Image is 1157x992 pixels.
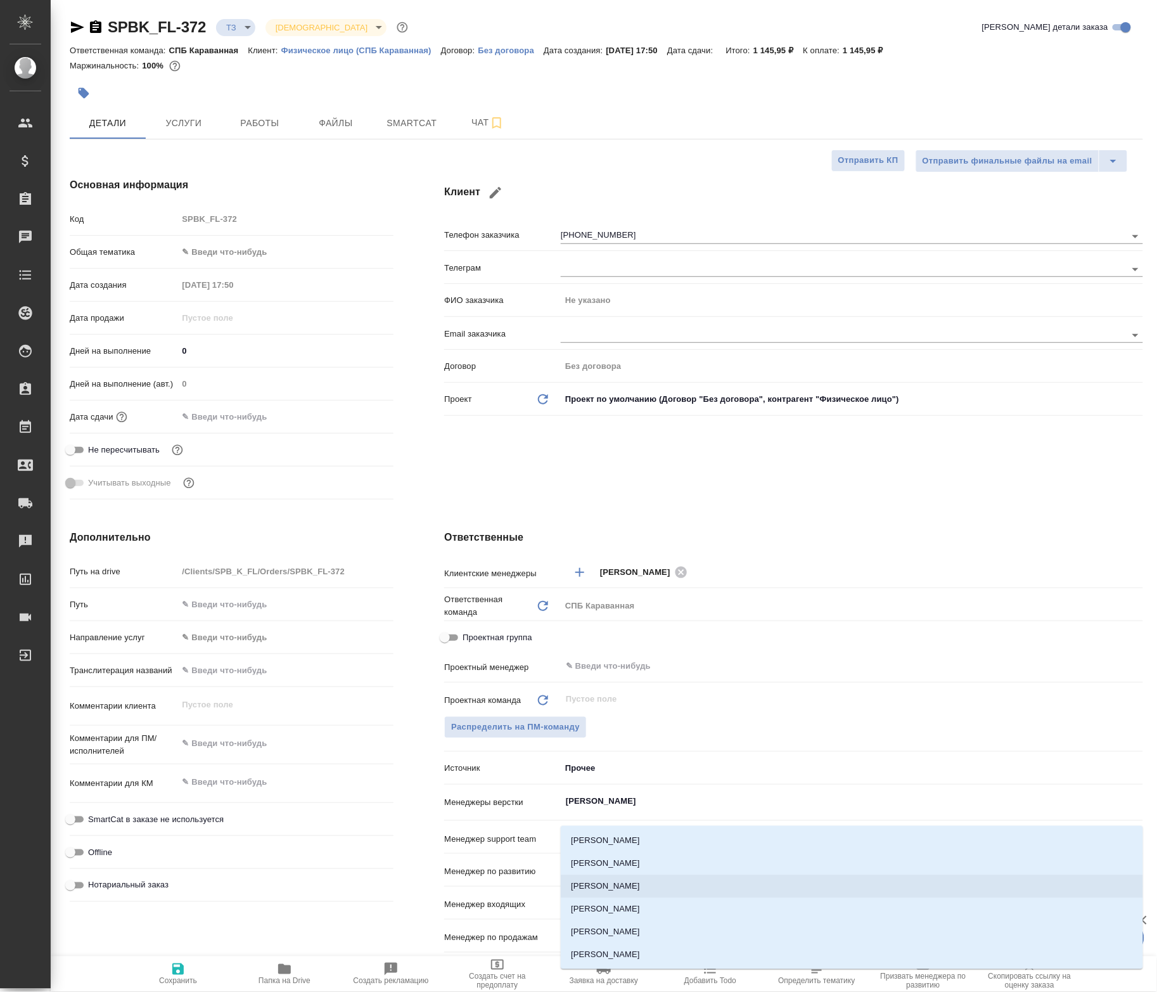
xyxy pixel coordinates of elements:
button: Добавить Todo [657,957,764,992]
button: 0.00 RUB; [167,58,183,74]
span: Отправить финальные файлы на email [923,154,1092,169]
input: Пустое поле [561,291,1143,309]
span: Создать рекламацию [354,977,429,986]
p: Проектная команда [444,694,521,707]
a: Без договора [478,44,544,55]
p: Дата создания [70,279,177,292]
p: Дата сдачи: [667,46,716,55]
span: Определить тематику [778,977,855,986]
button: Open [1136,571,1139,574]
input: Пустое поле [177,375,393,393]
li: [PERSON_NAME] [561,943,1143,966]
button: Скопировать ссылку для ЯМессенджера [70,20,85,35]
input: ✎ Введи что-нибудь [565,659,1097,674]
div: ✎ Введи что-нибудь [177,627,393,648]
button: Open [1127,261,1144,278]
input: Пустое поле [177,562,393,581]
span: Услуги [153,115,214,131]
p: 100% [142,61,167,70]
p: 1 145,95 ₽ [753,46,803,55]
button: Close [1136,800,1139,802]
li: [PERSON_NAME] [561,852,1143,875]
p: Ответственная команда [444,593,535,619]
p: Дата сдачи [70,411,113,423]
a: SPBK_FL-372 [108,18,206,35]
div: ✎ Введи что-нибудь [177,242,393,263]
a: Физическое лицо (СПБ Караванная) [281,44,441,55]
span: [PERSON_NAME] [600,566,678,579]
p: Менеджер по продажам [444,932,561,944]
input: ✎ Введи что-нибудь [177,342,393,360]
span: Работы [229,115,290,131]
div: ✎ Введи что-нибудь [182,631,378,644]
button: Скопировать ссылку [88,20,103,35]
div: СПБ Караванная [561,595,1143,617]
p: Комментарии для ПМ/исполнителей [70,732,177,757]
p: Менеджер по развитию [444,866,561,879]
span: Файлы [305,115,366,131]
button: Open [1127,228,1144,245]
p: Менеджер входящих [444,899,561,911]
button: Создать рекламацию [338,957,444,992]
button: Отправить КП [831,150,905,172]
svg: Подписаться [489,115,504,131]
button: Создать счет на предоплату [444,957,551,992]
button: ТЗ [222,22,240,33]
span: Призвать менеджера по развитию [878,972,969,990]
button: Призвать менеджера по развитию [870,957,976,992]
p: 1 145,95 ₽ [843,46,893,55]
button: Open [1127,326,1144,344]
button: Заявка на доставку [551,957,657,992]
p: Путь [70,598,177,611]
input: Пустое поле [177,210,393,228]
p: Email заказчика [444,328,561,340]
p: Транслитерация названий [70,664,177,677]
input: Пустое поле [565,692,1113,707]
span: Отправить КП [838,153,898,168]
input: Пустое поле [177,276,288,294]
h4: Дополнительно [70,530,393,545]
p: ФИО заказчика [444,294,561,307]
p: Комментарии для КМ [70,777,177,790]
p: Клиентские менеджеры [444,567,561,580]
p: Телефон заказчика [444,229,561,242]
span: Учитывать выходные [88,477,171,489]
button: Распределить на ПМ-команду [444,716,587,738]
span: Распределить на ПМ-команду [451,720,580,735]
p: Путь на drive [70,565,177,578]
button: Добавить тэг [70,79,98,107]
span: Заявка на доставку [570,977,638,986]
div: Прочее [561,757,1143,779]
p: Договор [444,360,561,373]
span: Добавить Todo [684,977,736,986]
span: Не пересчитывать [88,444,160,456]
div: [PERSON_NAME] [600,564,691,580]
span: Нотариальный заказ [88,879,169,892]
button: Open [1136,665,1139,667]
p: Код [70,213,177,226]
p: [DATE] 17:50 [606,46,668,55]
input: ✎ Введи что-нибудь [177,408,288,426]
p: Дней на выполнение [70,345,177,358]
span: Папка на Drive [259,977,310,986]
p: Итого: [726,46,753,55]
li: [PERSON_NAME] [561,898,1143,920]
p: Менеджер support team [444,833,561,846]
button: Сохранить [125,957,231,992]
span: Детали [77,115,138,131]
span: Проектная группа [463,631,532,644]
div: ТЗ [216,19,255,36]
span: SmartCat в заказе не используется [88,813,224,826]
li: [PERSON_NAME] [561,920,1143,943]
li: [PERSON_NAME] [561,875,1143,898]
button: Определить тематику [764,957,870,992]
p: Менеджеры верстки [444,796,561,809]
p: Маржинальность: [70,61,142,70]
p: К оплате: [803,46,843,55]
button: Отправить финальные файлы на email [916,150,1099,172]
span: Чат [457,115,518,131]
input: ✎ Введи что-нибудь [565,794,1097,809]
button: Доп статусы указывают на важность/срочность заказа [394,19,411,35]
span: Скопировать ссылку на оценку заказа [984,972,1075,990]
button: Добавить менеджера [565,557,595,588]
